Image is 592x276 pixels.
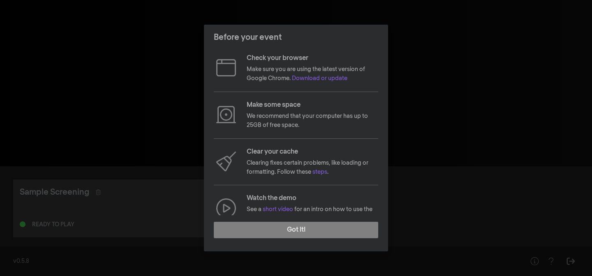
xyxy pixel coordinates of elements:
[247,205,378,223] p: See a for an intro on how to use the Kinema Offline Player.
[247,159,378,177] p: Clearing fixes certain problems, like loading or formatting. Follow these .
[247,65,378,83] p: Make sure you are using the latest version of Google Chrome.
[263,207,293,212] a: short video
[247,100,378,110] p: Make some space
[214,222,378,238] button: Got it!
[247,147,378,157] p: Clear your cache
[312,169,327,175] a: steps
[292,76,347,81] a: Download or update
[204,25,388,50] header: Before your event
[247,112,378,130] p: We recommend that your computer has up to 25GB of free space.
[247,53,378,63] p: Check your browser
[247,193,378,203] p: Watch the demo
